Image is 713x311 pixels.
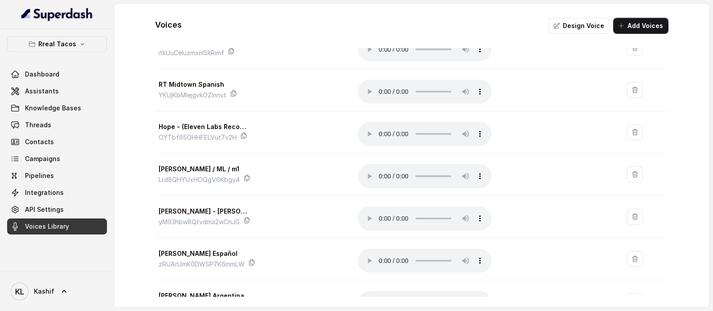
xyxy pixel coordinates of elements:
p: [PERSON_NAME] - [PERSON_NAME] & Casual [159,206,248,217]
span: Kashif [34,287,54,296]
img: light.svg [21,7,93,21]
audio: Your browser does not support the audio element. [358,164,492,188]
span: Knowledge Bases [25,104,81,113]
button: Rreal Tacos [7,36,107,52]
p: [PERSON_NAME] / ML / m1 [159,164,248,174]
p: OYTbf65OHHFELVut7v2H [159,132,237,143]
a: Campaigns [7,151,107,167]
p: Lrd8QHYUxHOQgV6Kbgy4 [159,174,240,185]
span: Pipelines [25,171,54,180]
a: Threads [7,117,107,133]
a: Assistants [7,83,107,99]
span: Threads [25,121,51,129]
p: YKUjKbMlejgvkOZlnnvt [159,90,226,101]
span: Contacts [25,137,54,146]
p: [PERSON_NAME] Argentina [159,291,248,301]
button: Design Voice [549,18,610,34]
a: Kashif [7,279,107,304]
a: Dashboard [7,66,107,82]
a: Contacts [7,134,107,150]
button: Add Voices [613,18,668,34]
span: Integrations [25,188,64,197]
a: Voices Library [7,218,107,234]
span: Assistants [25,87,59,96]
a: Integrations [7,185,107,201]
h1: Voices [155,18,182,34]
p: Rreal Tacos [38,39,76,49]
span: API Settings [25,205,64,214]
audio: Your browser does not support the audio element. [358,80,492,104]
p: [PERSON_NAME] Español [159,248,248,259]
audio: Your browser does not support the audio element. [358,249,492,273]
p: itkUuCeluzmxnISkRimf [159,48,224,58]
span: Dashboard [25,70,59,79]
audio: Your browser does not support the audio element. [358,37,492,61]
p: yM93hbw8Qtvdma2wCnJG [159,217,240,227]
p: RT Midtown Spanish [159,79,248,90]
text: KL [15,287,24,296]
audio: Your browser does not support the audio element. [358,206,492,230]
span: Voices Library [25,222,69,231]
a: API Settings [7,202,107,218]
audio: Your browser does not support the audio element. [358,122,492,146]
a: Knowledge Bases [7,100,107,116]
p: zRUArUmK0DWSP7K6mmLW [159,259,245,270]
a: Pipelines [7,168,107,184]
span: Campaigns [25,154,60,163]
p: Hope - (Eleven Labs Recom.) [159,121,248,132]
